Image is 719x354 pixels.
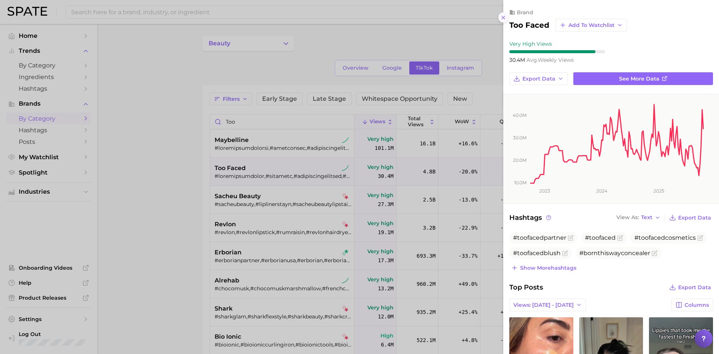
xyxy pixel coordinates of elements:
tspan: 30.0m [513,135,527,140]
tspan: 2024 [596,188,607,194]
span: #toofacedpartner [513,234,566,241]
span: #toofacedcosmetics [634,234,696,241]
button: Flag as miscategorized or irrelevant [568,235,574,241]
span: brand [517,9,533,16]
button: Flag as miscategorized or irrelevant [652,250,658,256]
span: weekly views [527,57,574,63]
tspan: 40.0m [513,112,527,118]
span: Export Data [678,284,711,291]
span: #toofaced [585,234,616,241]
div: Very High Views [509,40,605,47]
button: Columns [671,299,713,311]
button: Views: [DATE] - [DATE] [509,299,586,311]
span: Export Data [522,76,555,82]
span: Text [641,215,652,220]
button: View AsText [615,213,662,223]
button: Flag as miscategorized or irrelevant [697,235,703,241]
span: #bornthiswayconcealer [579,249,650,257]
span: See more data [619,76,659,82]
button: Export Data [667,212,713,223]
button: Show morehashtags [509,263,578,273]
tspan: 20.0m [513,157,527,163]
button: Flag as miscategorized or irrelevant [617,235,623,241]
tspan: 2025 [653,188,664,194]
div: 9 / 10 [509,50,605,53]
button: Export Data [667,282,713,293]
button: Add to Watchlist [555,19,627,31]
span: Views: [DATE] - [DATE] [513,302,574,308]
tspan: 2023 [539,188,550,194]
a: See more data [573,72,713,85]
span: Top Posts [509,282,543,293]
span: Columns [685,302,709,308]
span: View As [616,215,639,220]
tspan: 10.0m [514,180,527,185]
span: Add to Watchlist [568,22,615,28]
span: Hashtags [509,212,552,223]
span: 30.4m [509,57,527,63]
button: Export Data [509,72,568,85]
span: Show more hashtags [520,265,576,271]
span: Export Data [678,215,711,221]
h2: too faced [509,21,549,30]
abbr: average [527,57,538,63]
button: Flag as miscategorized or irrelevant [562,250,568,256]
span: #toofacedblush [513,249,561,257]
